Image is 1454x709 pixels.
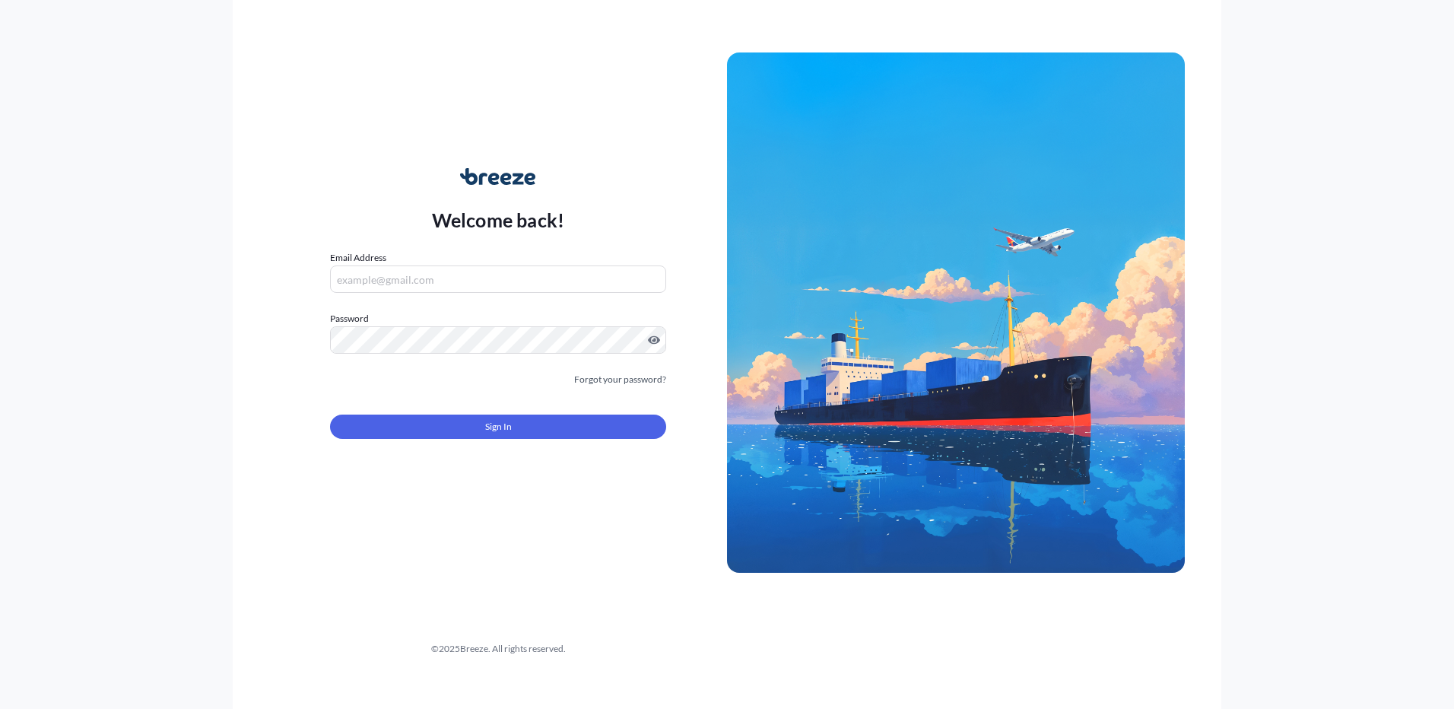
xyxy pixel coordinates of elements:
[330,311,666,326] label: Password
[330,415,666,439] button: Sign In
[330,250,386,265] label: Email Address
[330,265,666,293] input: example@gmail.com
[727,52,1185,573] img: Ship illustration
[432,208,565,232] p: Welcome back!
[485,419,512,434] span: Sign In
[648,334,660,346] button: Show password
[574,372,666,387] a: Forgot your password?
[269,641,727,657] div: © 2025 Breeze. All rights reserved.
